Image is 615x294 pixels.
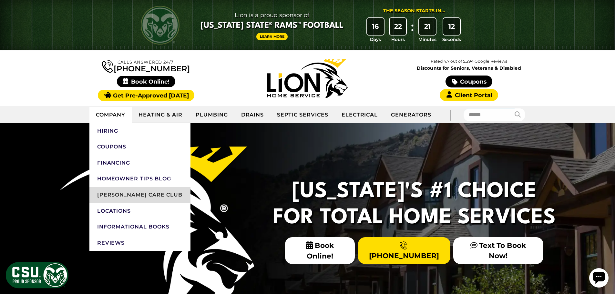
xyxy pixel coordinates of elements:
[367,18,384,35] div: 16
[453,237,543,264] a: Text To Book Now!
[3,3,22,22] div: Open chat widget
[442,36,461,43] span: Seconds
[89,203,190,219] a: Locations
[390,66,548,70] span: Discounts for Seniors, Veterans & Disabled
[418,36,436,43] span: Minutes
[102,59,190,73] a: [PHONE_NUMBER]
[269,179,559,231] h2: [US_STATE]'s #1 Choice For Total Home Services
[256,33,288,40] a: Learn More
[285,237,355,264] span: Book Online!
[267,59,348,98] img: Lion Home Service
[390,18,406,35] div: 22
[89,187,190,203] a: [PERSON_NAME] Care Club
[443,18,460,35] div: 12
[383,7,445,15] div: The Season Starts in...
[200,10,343,20] span: Lion is a proud sponsor of
[89,171,190,187] a: Homeowner Tips Blog
[141,6,179,45] img: CSU Rams logo
[409,18,415,43] div: :
[200,20,343,31] span: [US_STATE] State® Rams™ Football
[189,107,235,123] a: Plumbing
[358,237,450,264] a: [PHONE_NUMBER]
[89,107,132,123] a: Company
[89,123,190,139] a: Hiring
[370,36,381,43] span: Days
[391,36,405,43] span: Hours
[132,107,189,123] a: Heating & Air
[438,106,464,123] div: |
[419,18,436,35] div: 21
[89,139,190,155] a: Coupons
[89,235,190,251] a: Reviews
[440,89,498,101] a: Client Portal
[98,90,194,101] a: Get Pre-Approved [DATE]
[384,107,438,123] a: Generators
[89,155,190,171] a: Financing
[5,261,69,289] img: CSU Sponsor Badge
[271,107,335,123] a: Septic Services
[446,76,492,87] a: Coupons
[335,107,385,123] a: Electrical
[235,107,271,123] a: Drains
[388,58,549,65] p: Rated 4.7 out of 5,294 Google Reviews
[117,76,175,87] span: Book Online!
[89,219,190,235] a: Informational Books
